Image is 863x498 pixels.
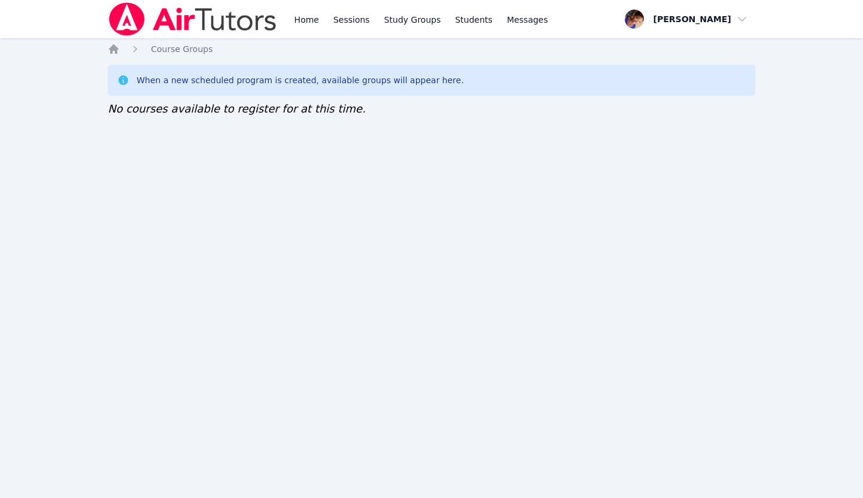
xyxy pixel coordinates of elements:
nav: Breadcrumb [108,43,755,55]
span: Course Groups [151,44,212,54]
span: No courses available to register for at this time. [108,102,366,115]
img: Air Tutors [108,2,277,36]
div: When a new scheduled program is created, available groups will appear here. [136,74,464,86]
a: Course Groups [151,43,212,55]
span: Messages [507,14,548,26]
